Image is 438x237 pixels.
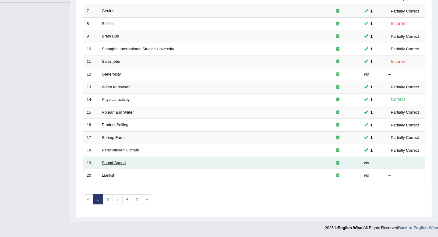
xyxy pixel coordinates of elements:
span: « [83,194,93,204]
div: Exam occurring question [318,135,357,141]
a: Sales jobs [102,59,120,64]
a: 3 [113,194,123,204]
div: Exam occurring question [318,72,357,77]
div: Partially Correct [388,84,421,90]
a: When to revise? [102,85,130,89]
a: 5 [132,194,142,204]
div: Partially Correct [388,109,421,115]
span: You can still take this question [368,33,375,40]
a: Roman and Water [102,110,134,115]
a: Lionfish [102,173,116,178]
em: No [364,161,369,165]
td: 12 [83,68,99,81]
a: Generosity [102,72,121,76]
div: Exam occurring question [318,8,357,14]
div: – [388,160,421,166]
a: 2 [103,194,113,204]
a: 1 [93,194,103,204]
span: You can still take this question [368,109,375,115]
span: You can still take this question [368,46,375,52]
span: You can still take this question [368,97,375,103]
div: – [388,72,421,77]
a: Sound Speed [102,161,126,165]
a: Shanghai International Studies University [102,47,174,51]
td: 10 [83,43,99,55]
td: 13 [83,81,99,94]
div: Exam occurring question [318,21,357,27]
div: 2025 © All Rights Reserved [325,222,438,231]
td: 7 [83,5,99,18]
a: Brain Bus [102,34,119,38]
div: Exam occurring question [318,59,357,65]
div: Incorrect [388,20,410,27]
div: Partially Correct [388,134,421,141]
div: Incorrect [388,58,410,65]
span: You can still take this question [368,134,375,141]
div: Exam occurring question [318,173,357,179]
div: Partially Correct [388,122,421,128]
td: 14 [83,94,99,106]
td: 11 [83,55,99,68]
span: You can still take this question [368,58,375,65]
div: Partially Correct [388,8,421,14]
td: 15 [83,106,99,119]
td: 18 [83,144,99,157]
a: Physical activity [102,97,130,102]
strong: English Wise. [338,225,363,230]
a: 4 [122,194,132,204]
a: » [142,194,152,204]
em: No [364,72,369,76]
div: Exam occurring question [318,160,357,166]
td: 8 [83,17,99,30]
a: Shrimp Farm [102,135,125,140]
a: Product Selling [102,122,128,127]
td: 19 [83,157,99,169]
span: You can still take this question [368,20,375,27]
div: Exam occurring question [318,46,357,52]
div: Exam occurring question [318,34,357,39]
span: You can still take this question [368,122,375,128]
div: Partially Correct [388,147,421,154]
div: Exam occurring question [318,84,357,90]
td: 17 [83,131,99,144]
td: 20 [83,169,99,182]
em: No [364,173,369,178]
span: You can still take this question [368,84,375,90]
div: Exam occurring question [318,122,357,128]
a: Panic-striken Climate [102,148,139,152]
span: You can still take this question [368,147,375,154]
div: Exam occurring question [318,110,357,115]
div: – [388,173,421,179]
a: Back to English Wise [398,225,438,230]
div: Exam occurring question [318,97,357,103]
div: Partially Correct [388,46,421,52]
td: 16 [83,119,99,132]
td: 9 [83,30,99,43]
div: Correct [388,96,408,103]
div: Partially Correct [388,33,421,40]
div: Exam occurring question [318,147,357,153]
a: Selfies [102,21,114,26]
span: You can still take this question [368,8,375,14]
a: Genius [102,9,114,13]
